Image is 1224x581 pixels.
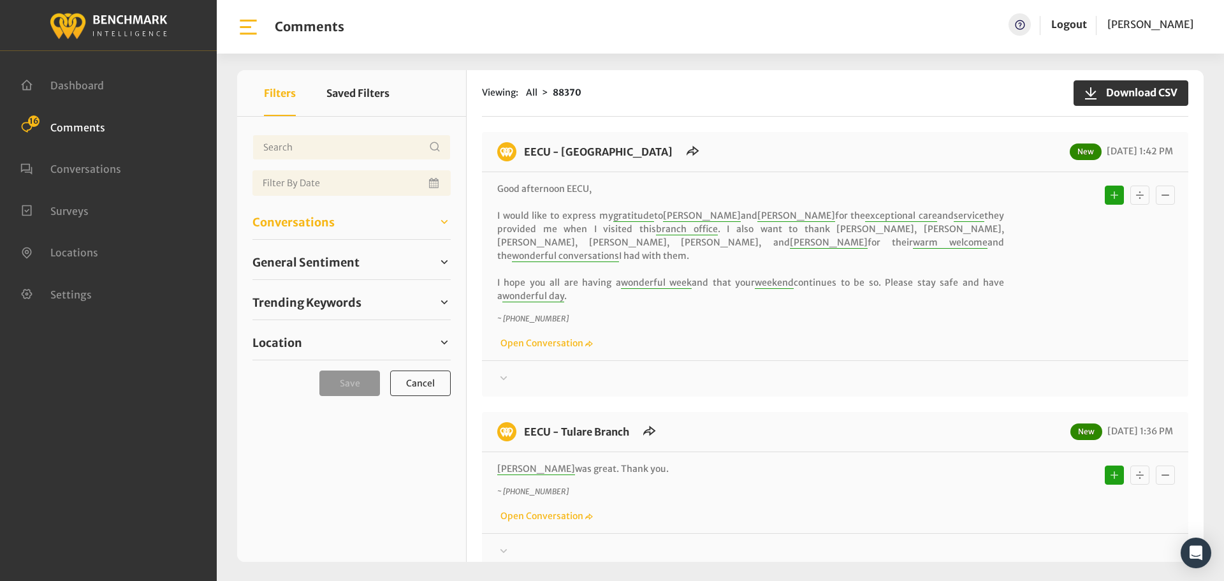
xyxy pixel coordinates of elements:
[656,223,718,235] span: branch office
[1181,538,1211,568] div: Open Intercom Messenger
[275,19,344,34] h1: Comments
[28,115,40,127] span: 16
[512,250,619,262] span: wonderful conversations
[20,245,98,258] a: Locations
[264,70,296,116] button: Filters
[252,212,451,232] a: Conversations
[50,79,104,92] span: Dashboard
[497,314,569,323] i: ~ [PHONE_NUMBER]
[497,463,575,475] span: [PERSON_NAME]
[20,78,104,91] a: Dashboard
[497,337,593,349] a: Open Conversation
[326,70,390,116] button: Saved Filters
[497,462,1004,476] p: was great. Thank you.
[497,422,516,441] img: benchmark
[20,203,89,216] a: Surveys
[1107,18,1193,31] span: [PERSON_NAME]
[553,87,581,98] strong: 88370
[524,425,629,438] a: EECU - Tulare Branch
[390,371,451,396] button: Cancel
[252,294,361,311] span: Trending Keywords
[20,120,105,133] a: Comments 16
[516,422,637,441] h6: EECU - Tulare Branch
[252,333,451,352] a: Location
[252,254,360,271] span: General Sentiment
[50,121,105,133] span: Comments
[1098,85,1177,100] span: Download CSV
[663,210,741,222] span: [PERSON_NAME]
[526,87,537,98] span: All
[497,487,569,496] i: ~ [PHONE_NUMBER]
[20,287,92,300] a: Settings
[426,170,443,196] button: Open Calendar
[755,277,794,289] span: weekend
[1104,425,1173,437] span: [DATE] 1:36 PM
[50,163,121,175] span: Conversations
[20,161,121,174] a: Conversations
[252,214,335,231] span: Conversations
[1107,13,1193,36] a: [PERSON_NAME]
[1070,423,1102,440] span: New
[502,290,564,302] span: wonderful day
[954,210,984,222] span: service
[252,293,451,312] a: Trending Keywords
[252,135,451,160] input: Username
[252,170,451,196] input: Date range input field
[1104,145,1173,157] span: [DATE] 1:42 PM
[252,253,451,272] a: General Sentiment
[497,510,593,522] a: Open Conversation
[790,237,868,249] span: [PERSON_NAME]
[50,204,89,217] span: Surveys
[865,210,937,222] span: exceptional care
[613,210,654,222] span: gratitude
[1102,182,1178,208] div: Basic example
[252,334,302,351] span: Location
[1102,462,1178,488] div: Basic example
[524,145,673,158] a: EECU - [GEOGRAPHIC_DATA]
[1051,18,1087,31] a: Logout
[497,182,1004,303] p: Good afternoon EECU, I would like to express my to and for the and they provided me when I visite...
[497,142,516,161] img: benchmark
[913,237,987,249] span: warm welcome
[1051,13,1087,36] a: Logout
[621,277,692,289] span: wonderful week
[49,10,168,41] img: benchmark
[1070,143,1102,160] span: New
[1074,80,1188,106] button: Download CSV
[50,288,92,300] span: Settings
[516,142,680,161] h6: EECU - Clovis Old Town
[50,246,98,259] span: Locations
[237,16,259,38] img: bar
[757,210,835,222] span: [PERSON_NAME]
[482,86,518,99] span: Viewing:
